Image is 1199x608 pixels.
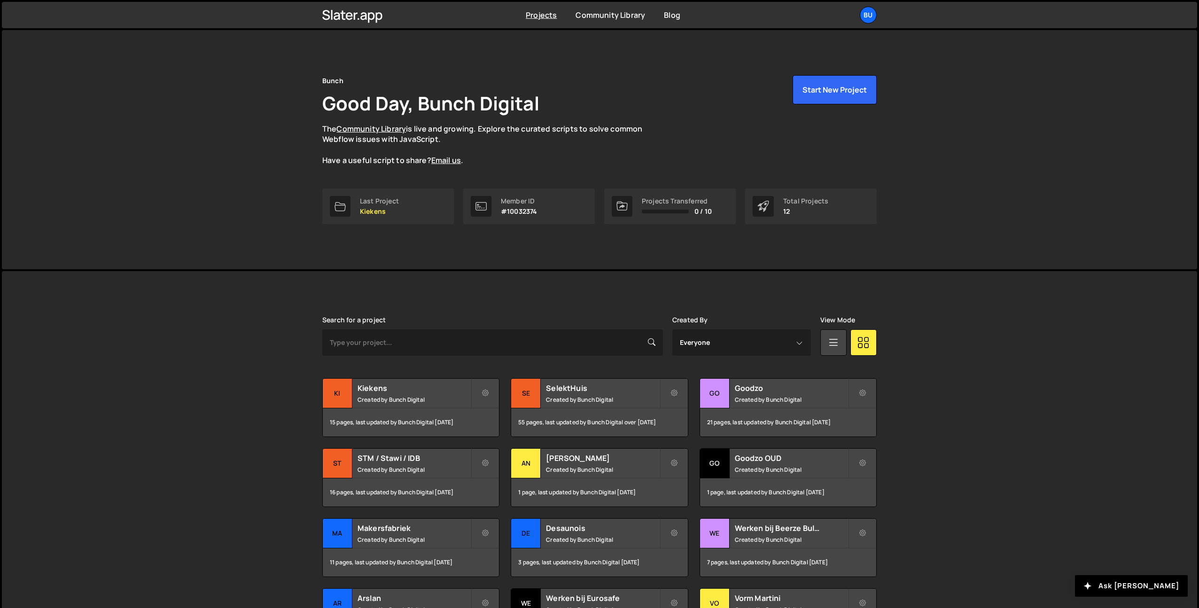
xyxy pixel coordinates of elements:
[322,188,454,224] a: Last Project Kiekens
[783,197,828,205] div: Total Projects
[322,329,663,356] input: Type your project...
[322,316,386,324] label: Search for a project
[700,518,877,577] a: We Werken bij Beerze Bulten Created by Bunch Digital 7 pages, last updated by Bunch Digital [DATE]
[735,593,848,603] h2: Vorm Martini
[546,396,659,404] small: Created by Bunch Digital
[526,10,557,20] a: Projects
[546,593,659,603] h2: Werken bij Eurosafe
[511,378,688,437] a: Se SelektHuis Created by Bunch Digital 55 pages, last updated by Bunch Digital over [DATE]
[700,548,876,577] div: 7 pages, last updated by Bunch Digital [DATE]
[735,453,848,463] h2: Goodzo OUD
[511,449,541,478] div: An
[1075,575,1188,597] button: Ask [PERSON_NAME]
[664,10,680,20] a: Blog
[860,7,877,23] a: Bu
[642,197,712,205] div: Projects Transferred
[501,208,537,215] p: #10032374
[358,383,471,393] h2: Kiekens
[793,75,877,104] button: Start New Project
[700,448,877,507] a: Go Goodzo OUD Created by Bunch Digital 1 page, last updated by Bunch Digital [DATE]
[322,124,661,166] p: The is live and growing. Explore the curated scripts to solve common Webflow issues with JavaScri...
[735,383,848,393] h2: Goodzo
[511,448,688,507] a: An [PERSON_NAME] Created by Bunch Digital 1 page, last updated by Bunch Digital [DATE]
[358,396,471,404] small: Created by Bunch Digital
[360,197,399,205] div: Last Project
[511,548,687,577] div: 3 pages, last updated by Bunch Digital [DATE]
[546,523,659,533] h2: Desaunois
[323,408,499,437] div: 15 pages, last updated by Bunch Digital [DATE]
[511,518,688,577] a: De Desaunois Created by Bunch Digital 3 pages, last updated by Bunch Digital [DATE]
[700,408,876,437] div: 21 pages, last updated by Bunch Digital [DATE]
[511,519,541,548] div: De
[700,478,876,507] div: 1 page, last updated by Bunch Digital [DATE]
[700,449,730,478] div: Go
[546,466,659,474] small: Created by Bunch Digital
[511,379,541,408] div: Se
[576,10,645,20] a: Community Library
[511,408,687,437] div: 55 pages, last updated by Bunch Digital over [DATE]
[323,449,352,478] div: ST
[323,379,352,408] div: Ki
[323,478,499,507] div: 16 pages, last updated by Bunch Digital [DATE]
[336,124,406,134] a: Community Library
[694,208,712,215] span: 0 / 10
[322,75,343,86] div: Bunch
[358,593,471,603] h2: Arslan
[820,316,855,324] label: View Mode
[735,523,848,533] h2: Werken bij Beerze Bulten
[431,155,461,165] a: Email us
[700,379,730,408] div: Go
[511,478,687,507] div: 1 page, last updated by Bunch Digital [DATE]
[360,208,399,215] p: Kiekens
[358,453,471,463] h2: STM / Stawi / IDB
[783,208,828,215] p: 12
[735,466,848,474] small: Created by Bunch Digital
[322,90,539,116] h1: Good Day, Bunch Digital
[323,519,352,548] div: Ma
[700,378,877,437] a: Go Goodzo Created by Bunch Digital 21 pages, last updated by Bunch Digital [DATE]
[358,466,471,474] small: Created by Bunch Digital
[672,316,708,324] label: Created By
[323,548,499,577] div: 11 pages, last updated by Bunch Digital [DATE]
[358,523,471,533] h2: Makersfabriek
[358,536,471,544] small: Created by Bunch Digital
[735,536,848,544] small: Created by Bunch Digital
[501,197,537,205] div: Member ID
[546,536,659,544] small: Created by Bunch Digital
[546,453,659,463] h2: [PERSON_NAME]
[546,383,659,393] h2: SelektHuis
[735,396,848,404] small: Created by Bunch Digital
[322,448,499,507] a: ST STM / Stawi / IDB Created by Bunch Digital 16 pages, last updated by Bunch Digital [DATE]
[322,378,499,437] a: Ki Kiekens Created by Bunch Digital 15 pages, last updated by Bunch Digital [DATE]
[322,518,499,577] a: Ma Makersfabriek Created by Bunch Digital 11 pages, last updated by Bunch Digital [DATE]
[700,519,730,548] div: We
